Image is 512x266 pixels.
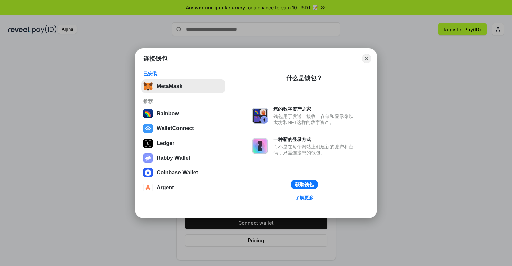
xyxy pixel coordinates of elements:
button: Argent [141,181,225,194]
div: 您的数字资产之家 [273,106,357,112]
div: Rainbow [157,111,179,117]
div: 而不是在每个网站上创建新的账户和密码，只需连接您的钱包。 [273,144,357,156]
div: WalletConnect [157,125,194,131]
button: WalletConnect [141,122,225,135]
img: svg+xml,%3Csvg%20width%3D%2228%22%20height%3D%2228%22%20viewBox%3D%220%200%2028%2028%22%20fill%3D... [143,183,153,192]
div: 钱包用于发送、接收、存储和显示像以太坊和NFT这样的数字资产。 [273,113,357,125]
img: svg+xml,%3Csvg%20xmlns%3D%22http%3A%2F%2Fwww.w3.org%2F2000%2Fsvg%22%20fill%3D%22none%22%20viewBox... [143,153,153,163]
div: Argent [157,184,174,191]
img: svg+xml,%3Csvg%20width%3D%2228%22%20height%3D%2228%22%20viewBox%3D%220%200%2028%2028%22%20fill%3D... [143,168,153,177]
button: Coinbase Wallet [141,166,225,179]
div: 一种新的登录方式 [273,136,357,142]
img: svg+xml,%3Csvg%20fill%3D%22none%22%20height%3D%2233%22%20viewBox%3D%220%200%2035%2033%22%20width%... [143,82,153,91]
div: 推荐 [143,98,223,104]
img: svg+xml,%3Csvg%20xmlns%3D%22http%3A%2F%2Fwww.w3.org%2F2000%2Fsvg%22%20fill%3D%22none%22%20viewBox... [252,108,268,124]
h1: 连接钱包 [143,55,167,63]
a: 了解更多 [291,193,318,202]
div: Coinbase Wallet [157,170,198,176]
div: 已安装 [143,71,223,77]
button: MetaMask [141,79,225,93]
button: Ledger [141,137,225,150]
div: Ledger [157,140,174,146]
button: Rabby Wallet [141,151,225,165]
img: svg+xml,%3Csvg%20xmlns%3D%22http%3A%2F%2Fwww.w3.org%2F2000%2Fsvg%22%20width%3D%2228%22%20height%3... [143,139,153,148]
button: 获取钱包 [291,180,318,189]
img: svg+xml,%3Csvg%20width%3D%2228%22%20height%3D%2228%22%20viewBox%3D%220%200%2028%2028%22%20fill%3D... [143,124,153,133]
div: 获取钱包 [295,181,314,188]
div: 了解更多 [295,195,314,201]
button: Close [362,54,371,63]
div: MetaMask [157,83,182,89]
div: 什么是钱包？ [286,74,322,82]
button: Rainbow [141,107,225,120]
div: Rabby Wallet [157,155,190,161]
img: svg+xml,%3Csvg%20xmlns%3D%22http%3A%2F%2Fwww.w3.org%2F2000%2Fsvg%22%20fill%3D%22none%22%20viewBox... [252,138,268,154]
img: svg+xml,%3Csvg%20width%3D%22120%22%20height%3D%22120%22%20viewBox%3D%220%200%20120%20120%22%20fil... [143,109,153,118]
